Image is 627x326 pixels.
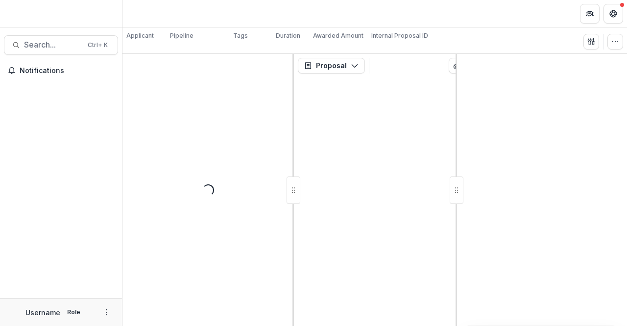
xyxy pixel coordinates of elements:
[4,63,118,78] button: Notifications
[449,58,464,74] button: View Attached Files
[371,31,428,40] p: Internal Proposal ID
[233,31,248,40] p: Tags
[580,4,600,24] button: Partners
[170,31,193,40] p: Pipeline
[20,67,114,75] span: Notifications
[276,31,300,40] p: Duration
[603,4,623,24] button: Get Help
[298,58,365,74] button: Proposal
[313,31,363,40] p: Awarded Amount
[24,40,82,50] span: Search...
[4,35,118,55] button: Search...
[86,40,110,50] div: Ctrl + K
[25,307,60,318] p: Username
[126,31,154,40] p: Applicant
[64,308,83,317] p: Role
[100,306,112,318] button: More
